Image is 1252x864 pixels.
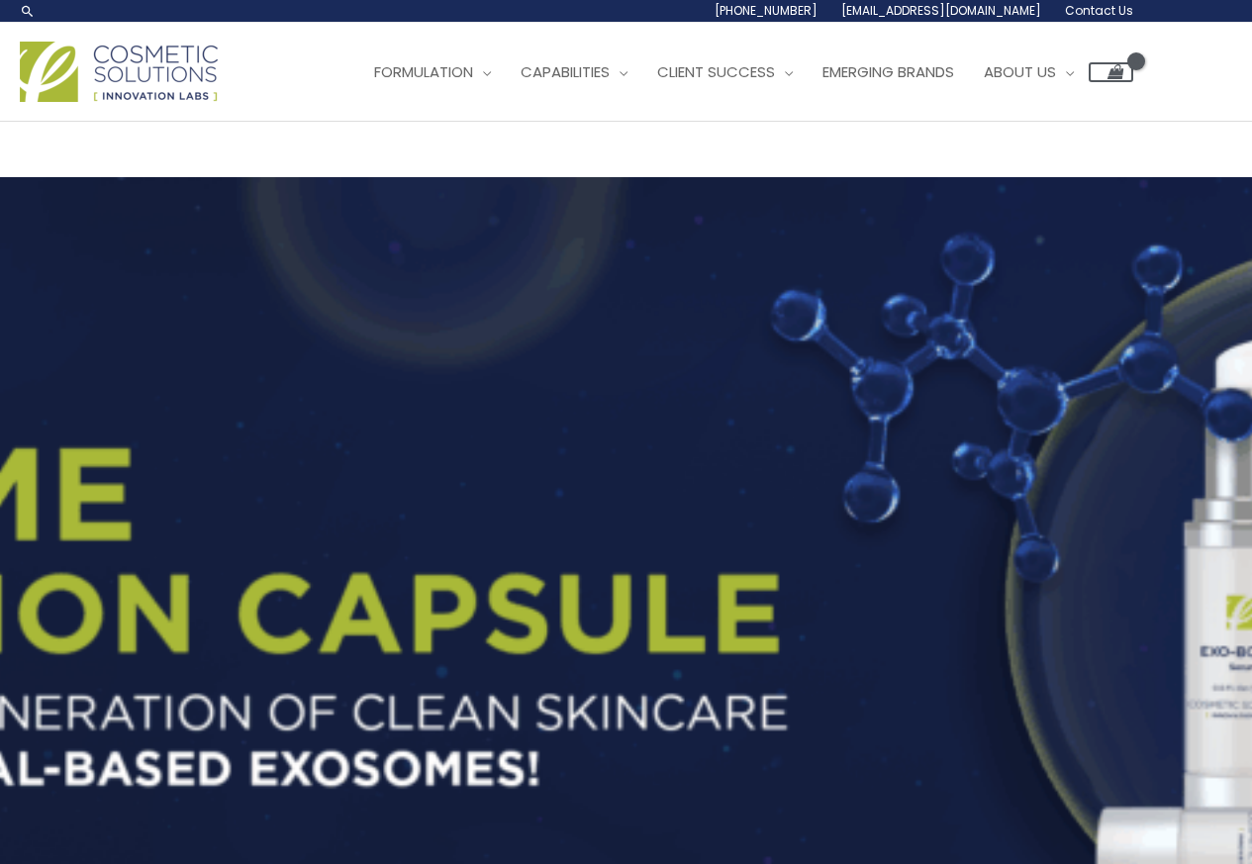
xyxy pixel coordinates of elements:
[984,61,1056,82] span: About Us
[374,61,473,82] span: Formulation
[841,2,1041,19] span: [EMAIL_ADDRESS][DOMAIN_NAME]
[657,61,775,82] span: Client Success
[359,43,506,102] a: Formulation
[20,3,36,19] a: Search icon link
[1065,2,1133,19] span: Contact Us
[506,43,642,102] a: Capabilities
[969,43,1089,102] a: About Us
[521,61,610,82] span: Capabilities
[642,43,808,102] a: Client Success
[1089,62,1133,82] a: View Shopping Cart, empty
[344,43,1133,102] nav: Site Navigation
[715,2,818,19] span: [PHONE_NUMBER]
[822,61,954,82] span: Emerging Brands
[808,43,969,102] a: Emerging Brands
[20,42,218,102] img: Cosmetic Solutions Logo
